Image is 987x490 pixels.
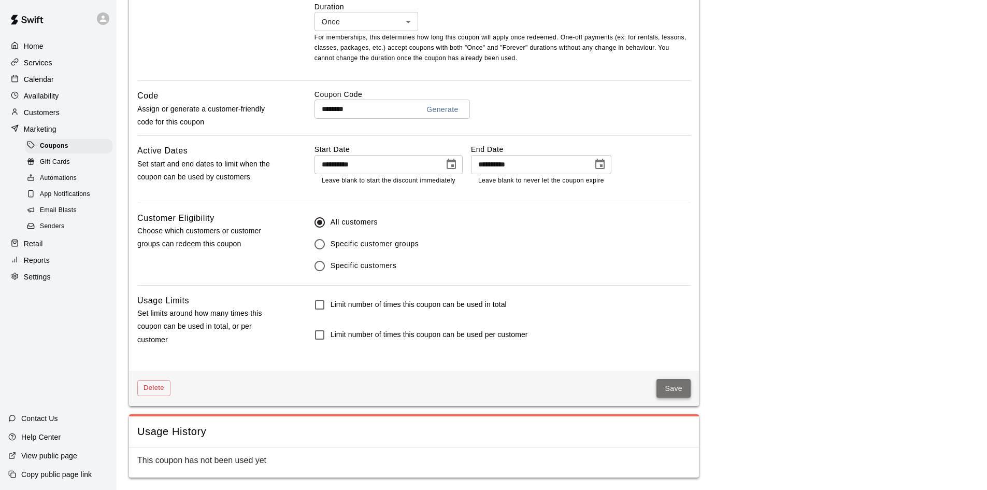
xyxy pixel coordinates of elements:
a: App Notifications [25,187,117,203]
p: Copy public page link [21,469,92,480]
div: Once [314,12,418,31]
h6: Active Dates [137,144,188,158]
a: Senders [25,219,117,235]
span: App Notifications [40,189,90,200]
span: Senders [40,221,65,232]
span: Gift Cards [40,157,70,167]
a: Retail [8,236,108,251]
p: Reports [24,255,50,265]
h6: Code [137,89,159,103]
a: Customers [8,105,108,120]
a: Reports [8,253,108,268]
p: Choose which customers or customer groups can redeem this coupon [137,225,281,250]
div: This coupon has not been used yet [129,447,699,478]
div: Email Blasts [25,203,112,218]
a: Services [8,55,108,71]
button: Generate [422,100,463,119]
p: Leave blank to never let the coupon expire [478,176,604,186]
p: Settings [24,272,51,282]
button: Choose date, selected date is Jul 24, 2025 [441,154,462,175]
div: Automations [25,171,112,186]
p: Availability [24,91,59,101]
label: Coupon Code [314,89,691,100]
a: Coupons [25,138,117,154]
h6: Limit number of times this coupon can be used per customer [331,329,528,341]
p: Set limits around how many times this coupon can be used in total, or per customer [137,307,281,346]
p: For memberships, this determines how long this coupon will apply once redeemed. One-off payments ... [314,33,691,64]
label: Start Date [314,144,463,155]
p: Help Center [21,432,61,442]
p: Services [24,58,52,68]
button: Save [656,379,691,398]
button: Choose date, selected date is Aug 31, 2025 [590,154,610,175]
span: Usage History [137,425,691,439]
p: Leave blank to start the discount immediately [322,176,455,186]
p: Retail [24,239,43,249]
p: View public page [21,451,77,461]
a: Gift Cards [25,154,117,170]
p: Home [24,41,44,51]
p: Assign or generate a customer-friendly code for this coupon [137,103,281,129]
label: End Date [471,144,611,155]
a: Home [8,38,108,54]
a: Automations [25,171,117,187]
div: Senders [25,219,112,234]
p: Customers [24,107,60,118]
p: Calendar [24,74,54,85]
a: Availability [8,88,108,104]
div: App Notifications [25,187,112,202]
p: Marketing [24,124,56,134]
span: Specific customers [331,260,397,271]
span: Automations [40,173,77,184]
p: Contact Us [21,413,58,424]
button: Delete [137,380,170,396]
a: Email Blasts [25,203,117,219]
span: Specific customer groups [331,239,419,249]
span: Coupons [40,141,68,151]
a: Settings [8,269,108,285]
a: Marketing [8,121,108,137]
h6: Limit number of times this coupon can be used in total [331,299,507,311]
div: Gift Cards [25,155,112,170]
h6: Customer Eligibility [137,212,214,225]
span: All customers [331,217,378,228]
p: Set start and end dates to limit when the coupon can be used by customers [137,158,281,184]
div: Coupons [25,139,112,153]
a: Calendar [8,72,108,87]
label: Duration [314,2,691,12]
h6: Usage Limits [137,294,189,307]
span: Email Blasts [40,205,77,216]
